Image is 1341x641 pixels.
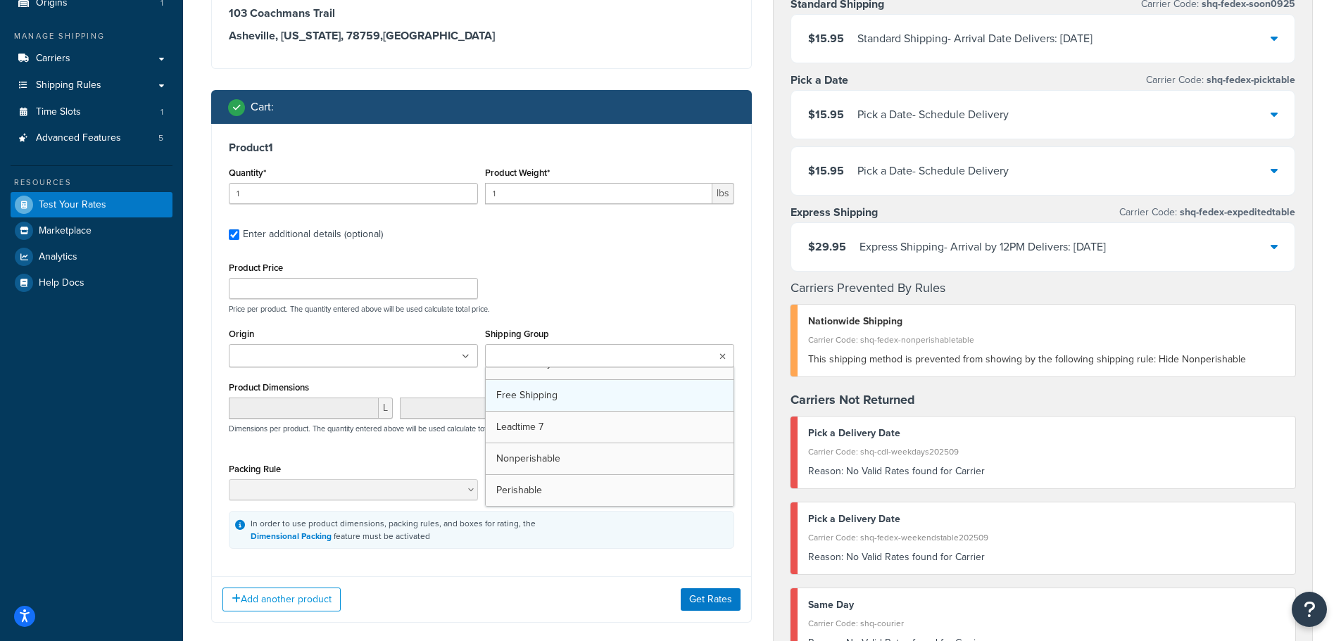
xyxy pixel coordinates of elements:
[11,244,172,269] a: Analytics
[808,550,843,564] span: Reason:
[808,528,1285,547] div: Carrier Code: shq-fedex-weekendstable202509
[11,72,172,99] a: Shipping Rules
[485,329,549,339] label: Shipping Group
[11,99,172,125] a: Time Slots1
[379,398,393,419] span: L
[229,6,734,20] h3: 103 Coachmans Trail
[712,183,734,204] span: lbs
[808,30,844,46] span: $15.95
[36,80,101,91] span: Shipping Rules
[11,270,172,296] a: Help Docs
[808,442,1285,462] div: Carrier Code: shq-cdl-weekdays202509
[229,262,283,273] label: Product Price
[251,517,536,542] div: In order to use product dimensions, packing rules, and boxes for rating, the feature must be acti...
[496,451,560,466] span: Nonperishable
[496,483,542,497] span: Perishable
[11,125,172,151] li: Advanced Features
[857,29,1093,49] div: Standard Shipping - Arrival Date Delivers: [DATE]
[1292,592,1327,627] button: Open Resource Center
[36,106,81,118] span: Time Slots
[229,229,239,240] input: Enter additional details (optional)
[808,239,846,255] span: $29.95
[39,251,77,263] span: Analytics
[791,73,848,87] h3: Pick a Date
[11,192,172,217] a: Test Your Rates
[791,279,1296,298] h4: Carriers Prevented By Rules
[229,329,254,339] label: Origin
[808,547,1285,567] div: No Valid Rates found for Carrier
[791,205,878,220] h3: Express Shipping
[808,595,1285,615] div: Same Day
[229,141,734,155] h3: Product 1
[808,509,1285,529] div: Pick a Delivery Date
[251,101,274,113] h2: Cart :
[486,443,734,474] a: Nonperishable
[222,588,341,611] button: Add another product
[496,419,543,434] span: Leadtime 7
[1119,203,1295,222] p: Carrier Code:
[808,614,1285,633] div: Carrier Code: shq-courier
[11,218,172,243] a: Marketplace
[486,412,734,443] a: Leadtime 7
[860,237,1106,257] div: Express Shipping - Arrival by 12PM Delivers: [DATE]
[1177,205,1295,220] span: shq-fedex-expeditedtable
[808,464,843,478] span: Reason:
[39,225,92,237] span: Marketplace
[225,304,738,314] p: Price per product. The quantity entered above will be used calculate total price.
[11,30,172,42] div: Manage Shipping
[160,106,163,118] span: 1
[681,588,741,611] button: Get Rates
[36,132,121,144] span: Advanced Features
[243,224,383,244] div: Enter additional details (optional)
[485,167,550,178] label: Product Weight*
[11,177,172,189] div: Resources
[11,99,172,125] li: Time Slots
[1146,70,1295,90] p: Carrier Code:
[496,388,558,402] span: Free Shipping
[158,132,163,144] span: 5
[229,29,734,43] h3: Asheville, [US_STATE], 78759 , [GEOGRAPHIC_DATA]
[485,183,712,204] input: 0.00
[808,352,1246,367] span: This shipping method is prevented from showing by the following shipping rule: Hide Nonperishable
[11,125,172,151] a: Advanced Features5
[791,391,915,409] strong: Carriers Not Returned
[808,424,1285,443] div: Pick a Delivery Date
[808,106,844,122] span: $15.95
[251,530,332,542] a: Dimensional Packing
[229,183,478,204] input: 0
[486,475,734,506] a: Perishable
[808,312,1285,331] div: Nationwide Shipping
[229,167,266,178] label: Quantity*
[11,46,172,72] a: Carriers
[36,53,70,65] span: Carriers
[486,380,734,411] a: Free Shipping
[39,199,106,211] span: Test Your Rates
[229,382,309,393] label: Product Dimensions
[229,464,281,474] label: Packing Rule
[808,462,1285,481] div: No Valid Rates found for Carrier
[225,424,520,433] p: Dimensions per product. The quantity entered above will be used calculate total volume.
[808,330,1285,350] div: Carrier Code: shq-fedex-nonperishabletable
[1204,72,1295,87] span: shq-fedex-picktable
[39,277,84,289] span: Help Docs
[857,161,1009,181] div: Pick a Date - Schedule Delivery
[808,163,844,179] span: $15.95
[857,105,1009,125] div: Pick a Date - Schedule Delivery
